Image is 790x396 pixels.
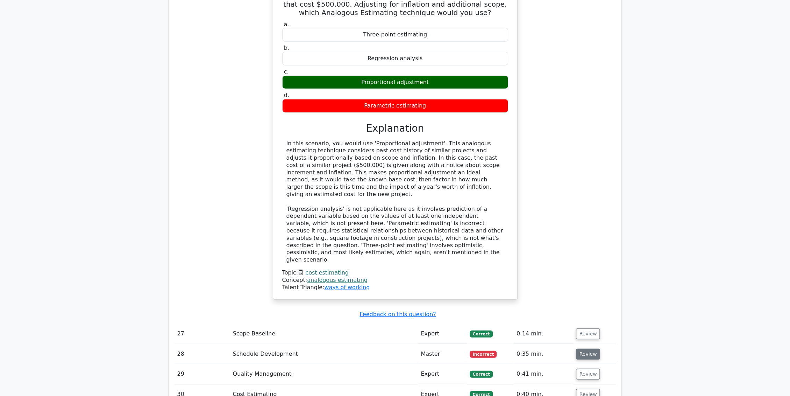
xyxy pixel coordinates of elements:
h3: Explanation [286,123,504,134]
span: a. [284,21,289,28]
span: b. [284,44,289,51]
td: 28 [175,344,230,364]
td: 0:14 min. [514,324,574,344]
span: Correct [470,371,492,378]
td: Schedule Development [230,344,418,364]
td: Scope Baseline [230,324,418,344]
span: Correct [470,331,492,338]
button: Review [576,349,600,360]
span: d. [284,92,289,98]
span: c. [284,68,289,75]
td: Quality Management [230,364,418,384]
div: Proportional adjustment [282,76,508,89]
div: Three-point estimating [282,28,508,42]
div: Parametric estimating [282,99,508,113]
td: 29 [175,364,230,384]
div: Regression analysis [282,52,508,65]
td: 0:41 min. [514,364,574,384]
div: Concept: [282,277,508,284]
td: Expert [418,364,467,384]
span: Incorrect [470,351,497,358]
td: 27 [175,324,230,344]
div: Talent Triangle: [282,269,508,291]
a: ways of working [324,284,370,291]
div: In this scenario, you would use 'Proportional adjustment'. This analogous estimating technique co... [286,140,504,264]
a: analogous estimating [307,277,368,283]
a: Feedback on this question? [360,311,436,318]
td: Master [418,344,467,364]
div: Topic: [282,269,508,277]
button: Review [576,369,600,380]
td: 0:35 min. [514,344,574,364]
td: Expert [418,324,467,344]
a: cost estimating [305,269,349,276]
button: Review [576,328,600,339]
